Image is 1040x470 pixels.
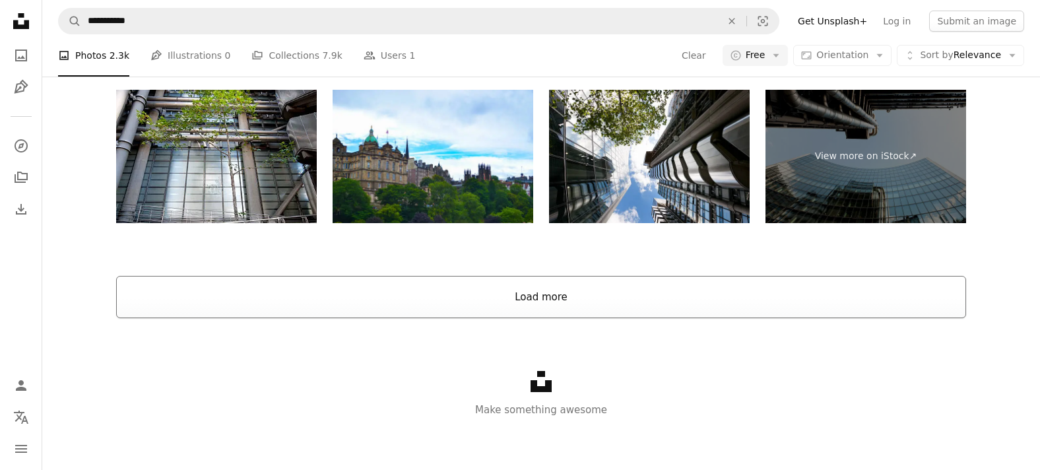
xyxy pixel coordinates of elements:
[8,196,34,222] a: Download History
[364,34,416,77] a: Users 1
[116,90,317,224] img: facade detail Lloyds of London Bank
[59,9,81,34] button: Search Unsplash
[920,50,953,60] span: Sort by
[8,436,34,462] button: Menu
[58,8,779,34] form: Find visuals sitewide
[717,9,746,34] button: Clear
[251,34,342,77] a: Collections 7.9k
[8,164,34,191] a: Collections
[790,11,875,32] a: Get Unsplash+
[897,45,1024,66] button: Sort byRelevance
[875,11,919,32] a: Log in
[410,48,416,63] span: 1
[8,372,34,399] a: Log in / Sign up
[793,45,892,66] button: Orientation
[8,74,34,100] a: Illustrations
[8,8,34,37] a: Home — Unsplash
[225,48,231,63] span: 0
[681,45,707,66] button: Clear
[116,276,966,318] button: Load more
[746,49,765,62] span: Free
[816,50,868,60] span: Orientation
[8,404,34,430] button: Language
[150,34,230,77] a: Illustrations 0
[8,133,34,159] a: Explore
[765,90,966,224] a: View more on iStock↗
[747,9,779,34] button: Visual search
[8,42,34,69] a: Photos
[549,90,750,224] img: Lloyds of London Bank
[333,90,533,224] img: The Bank of Scotland headquarters (Lloyds Banking Group Scottish Headquarters) and the Assembly H...
[322,48,342,63] span: 7.9k
[723,45,789,66] button: Free
[42,402,1040,418] p: Make something awesome
[929,11,1024,32] button: Submit an image
[920,49,1001,62] span: Relevance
